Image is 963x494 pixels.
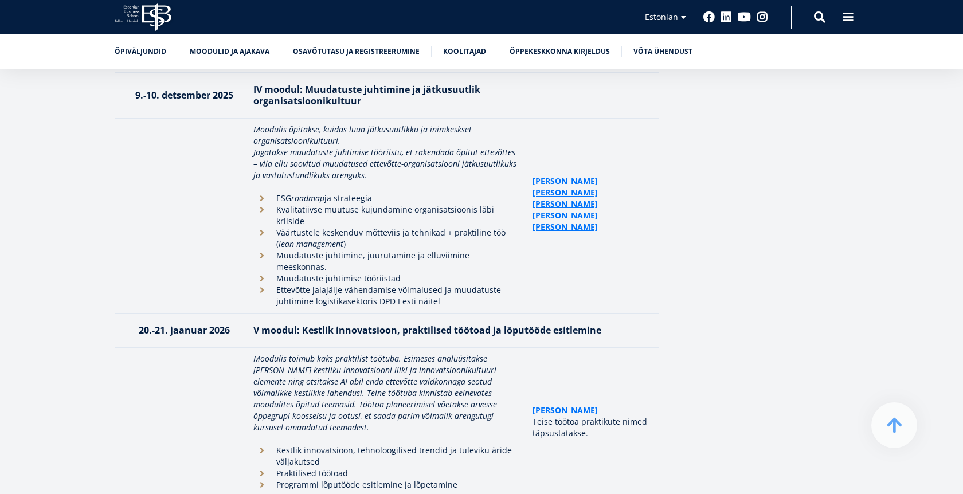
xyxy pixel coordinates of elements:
li: Praktilised töötoad [253,468,521,479]
a: Õpiväljundid [115,46,166,57]
a: Moodulid ja ajakava [190,46,269,57]
em: Moodulis õpitakse, kuidas luua jätkusuutlikku ja inimkeskset organisatsioonikultuuri. Jagatakse m... [253,124,516,181]
a: Instagram [757,11,768,23]
a: [PERSON_NAME] [533,405,598,416]
a: [PERSON_NAME] [533,187,598,198]
li: Kvalitatiivse muutuse kujundamine organisatsioonis läbi kriiside [253,204,521,227]
a: [PERSON_NAME] [533,221,598,233]
li: Programmi lõputööde esitlemine ja lõpetamine [253,479,521,491]
li: ESG ja strateegia [253,193,521,204]
a: Youtube [738,11,751,23]
em: Moodulis toimub kaks praktilist töötuba. Esimeses analüüsitakse [PERSON_NAME] kestliku innovatsio... [253,353,497,433]
li: Ettevõtte jalajälje vähendamise võimalused ja muudatuste juhtimine logistikasektoris DPD Eesti nä... [253,284,521,307]
strong: V moodul: Kestlik innovatsioon, praktilised töötoad ja lõputööde esitlemine [253,324,601,336]
em: roadmap [291,193,324,203]
a: [PERSON_NAME] [533,210,598,221]
a: Facebook [703,11,715,23]
p: 9.-10. detsember 2025 [126,89,242,101]
a: Õppekeskkonna kirjeldus [510,46,610,57]
li: Muudatuste juhtimine, juurutamine ja elluviimine meeskonnas. [253,250,521,273]
li: Väärtustele keskenduv mõtteviis ja tehnikad + praktiline töö ( ) [253,227,521,250]
a: [PERSON_NAME] [533,175,598,187]
li: Kestlik innovatsioon, tehnoloogilised trendid ja tuleviku äride väljakutsed [253,445,521,468]
a: [PERSON_NAME] [533,198,598,210]
p: Teise töötoa praktikute nimed täpsustatakse. [533,416,648,439]
em: lean management [279,238,343,249]
strong: IV moodul: Muudatuste juhtimine ja jätkusuutlik organisatsioonikultuur [253,83,480,107]
p: 20.-21. jaanuar 2026 [126,324,242,336]
a: Osavõtutasu ja registreerumine [293,46,420,57]
li: Muudatuste juhtimise tööriistad [253,273,521,284]
a: Linkedin [721,11,732,23]
a: Võta ühendust [633,46,692,57]
a: Koolitajad [443,46,486,57]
